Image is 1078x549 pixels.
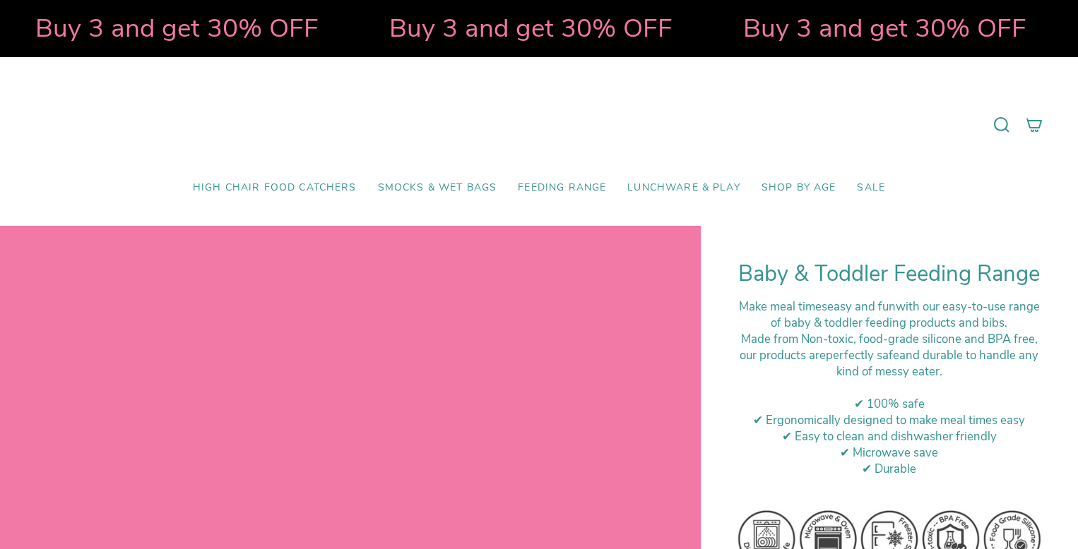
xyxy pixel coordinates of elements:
strong: perfectly safe [826,347,899,363]
strong: Buy 3 and get 30% OFF [35,11,318,46]
a: Mumma’s Little Helpers [417,78,661,171]
span: ade from Non-toxic, food-grade silicone and BPA free, our products are and durable to handle any ... [740,331,1038,380]
div: M [736,331,1043,380]
a: Smocks & Wet Bags [367,171,508,205]
span: SALE [857,182,885,194]
a: High Chair Food Catchers [182,171,367,205]
div: ✔ 100% safe [736,396,1043,412]
strong: Buy 3 and get 30% OFF [742,11,1026,46]
span: Smocks & Wet Bags [378,182,497,194]
strong: Buy 3 and get 30% OFF [389,11,672,46]
h1: Baby & Toddler Feeding Range [736,261,1043,287]
div: ✔ Ergonomically designed to make meal times easy [736,412,1043,428]
a: SALE [846,171,896,205]
div: ✔ Durable [736,461,1043,477]
span: Feeding Range [518,182,606,194]
span: Lunchware & Play [627,182,740,194]
span: Shop by Age [762,182,836,194]
a: Shop by Age [751,171,847,205]
a: Lunchware & Play [617,171,750,205]
div: ✔ Easy to clean and dishwasher friendly [736,428,1043,445]
strong: easy and fun [827,298,896,315]
span: ✔ Microwave save [840,445,938,461]
span: High Chair Food Catchers [193,182,357,194]
a: Feeding Range [507,171,617,205]
div: Make meal times with our easy-to-use range of baby & toddler feeding products and bibs. [736,298,1043,331]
